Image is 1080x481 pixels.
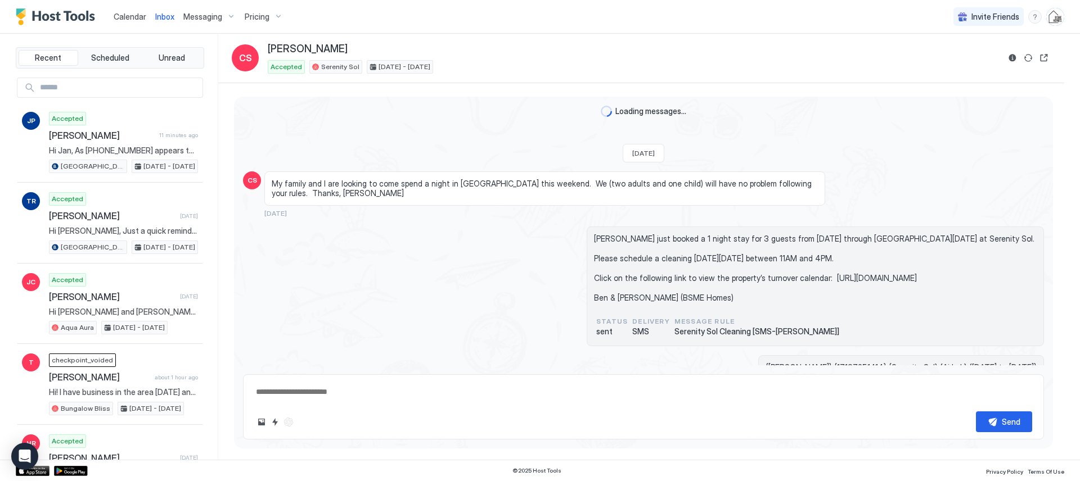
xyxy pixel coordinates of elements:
span: [DATE] - [DATE] [113,323,165,333]
a: Host Tools Logo [16,8,100,25]
span: TR [26,196,36,206]
span: [PERSON_NAME] [49,130,155,141]
span: JC [26,277,35,287]
span: © 2025 Host Tools [512,467,561,474]
div: Send [1002,416,1020,428]
button: Upload image [255,415,268,429]
button: Scheduled [80,50,140,66]
span: [DATE] [180,212,198,220]
span: [DATE] [180,293,198,300]
span: [PERSON_NAME] [49,291,175,302]
button: Sync reservation [1021,51,1035,65]
button: Send [976,411,1032,432]
span: Recent [35,53,61,63]
button: Reservation information [1006,51,1019,65]
div: User profile [1046,8,1064,26]
div: menu [1028,10,1042,24]
div: tab-group [16,47,204,69]
span: [DATE] [180,454,198,461]
span: [DATE] - [DATE] [379,62,430,72]
span: Serenity Sol [321,62,359,72]
span: Calendar [114,12,146,21]
span: Hi [PERSON_NAME], Just a quick reminder that check-out from [GEOGRAPHIC_DATA] is [DATE] before 11... [49,226,198,236]
span: Serenity Sol Cleaning [SMS-[PERSON_NAME]] [674,326,839,337]
span: CS [247,175,257,185]
span: [GEOGRAPHIC_DATA] [61,161,124,171]
span: JP [27,116,35,126]
span: Privacy Policy [986,468,1023,475]
button: Recent [19,50,78,66]
span: Messaging [183,12,222,22]
a: App Store [16,466,49,476]
span: Terms Of Use [1028,468,1064,475]
span: Invite Friends [971,12,1019,22]
span: [PERSON_NAME] [268,43,348,56]
span: [DATE] - [DATE] [129,403,181,414]
span: Accepted [52,436,83,446]
a: Google Play Store [54,466,88,476]
div: loading [601,106,612,117]
span: [PERSON_NAME] [49,371,150,383]
span: Hi! I have business in the area [DATE] and we decided to spend the night to enjoy the area. [49,387,198,397]
button: Unread [142,50,201,66]
span: [PERSON_NAME] [49,210,175,221]
span: Pricing [245,12,269,22]
div: Open Intercom Messenger [11,443,38,470]
span: Hi Jan, As [PHONE_NUMBER] appears to be a non-US phone number, we will be unable to receive your ... [49,146,198,156]
input: Input Field [35,78,202,97]
a: Inbox [155,11,174,22]
span: [DATE] - [DATE] [143,161,195,171]
span: status [596,316,628,326]
span: [PERSON_NAME] [49,452,175,464]
span: Hi [PERSON_NAME] and [PERSON_NAME], my sister and I stayed in [GEOGRAPHIC_DATA] this year and abs... [49,307,198,317]
span: Accepted [52,275,83,285]
span: CS [239,51,252,65]
span: Accepted [52,114,83,124]
button: Open reservation [1037,51,1051,65]
span: Scheduled [91,53,129,63]
span: Aqua Aura [61,323,94,333]
span: Message Rule [674,316,839,326]
span: Loading messages... [615,106,686,116]
span: sent [596,326,628,337]
span: Delivery [632,316,670,326]
button: Quick reply [268,415,282,429]
span: Unread [159,53,185,63]
span: {[PERSON_NAME]} {17137251414} {Serenity Sol} {Airbnb} {[DATE] to [DATE]} [766,362,1037,373]
span: Inbox [155,12,174,21]
span: about 1 hour ago [155,374,198,381]
span: HR [26,438,36,448]
span: 11 minutes ago [159,131,198,139]
span: Bungalow Bliss [61,403,110,414]
span: [DATE] [264,209,287,217]
a: Calendar [114,11,146,22]
span: [DATE] - [DATE] [143,242,195,252]
span: [GEOGRAPHIC_DATA] [61,242,124,252]
span: checkpoint_voided [52,355,113,365]
span: T [29,357,34,367]
span: My family and I are looking to come spend a night in [GEOGRAPHIC_DATA] this weekend. We (two adul... [272,179,818,198]
span: [DATE] [632,149,655,157]
a: Terms Of Use [1028,465,1064,477]
a: Privacy Policy [986,465,1023,477]
span: [PERSON_NAME] just booked a 1 night stay for 3 guests from [DATE] through [GEOGRAPHIC_DATA][DATE]... [594,234,1037,303]
span: SMS [632,326,670,337]
span: Accepted [271,62,302,72]
span: Accepted [52,194,83,204]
